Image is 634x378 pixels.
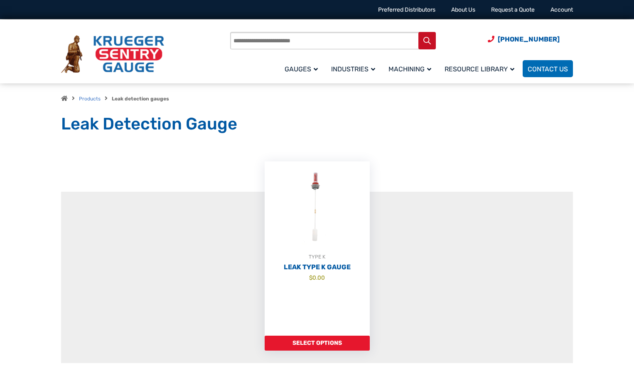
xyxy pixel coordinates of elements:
img: Krueger Sentry Gauge [61,35,164,73]
span: Resource Library [445,65,514,73]
a: TYPE KLeak Type K Gauge $0.00 [265,161,370,336]
h2: Leak Type K Gauge [265,263,370,271]
img: Leak Detection Gauge [265,161,370,253]
span: $ [309,274,312,281]
span: [PHONE_NUMBER] [498,35,560,43]
div: TYPE K [265,253,370,261]
a: Request a Quote [491,6,535,13]
a: Industries [326,59,383,78]
span: Contact Us [528,65,568,73]
span: Machining [388,65,431,73]
a: Resource Library [440,59,523,78]
strong: Leak detection gauges [112,96,169,102]
h1: Leak Detection Gauge [61,114,573,134]
span: Industries [331,65,375,73]
a: Products [79,96,101,102]
span: Gauges [285,65,318,73]
a: Contact Us [523,60,573,77]
a: Preferred Distributors [378,6,435,13]
bdi: 0.00 [309,274,325,281]
a: Phone Number (920) 434-8860 [488,34,560,44]
a: Machining [383,59,440,78]
a: Account [550,6,573,13]
a: Gauges [280,59,326,78]
a: About Us [451,6,475,13]
a: Add to cart: “Leak Type K Gauge” [265,336,370,351]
